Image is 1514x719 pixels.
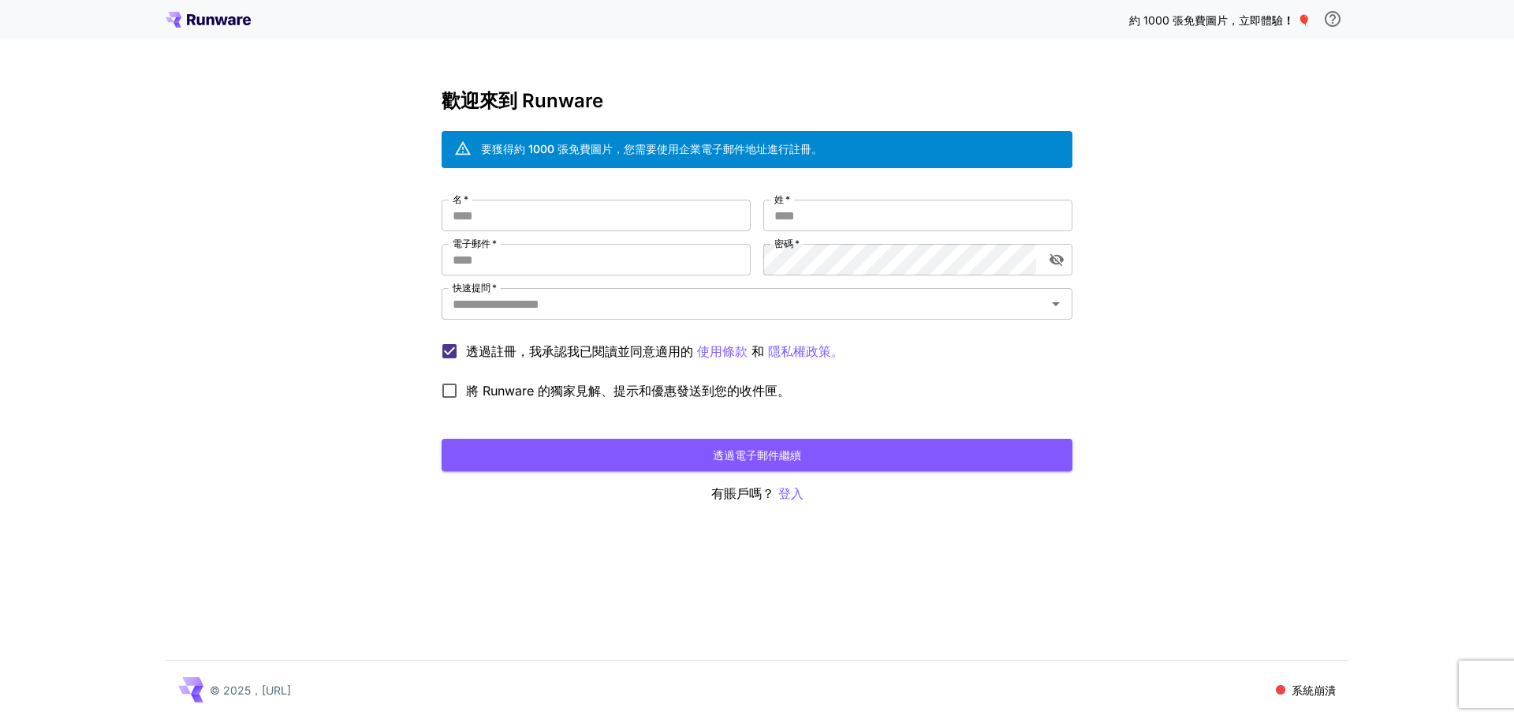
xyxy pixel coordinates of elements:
font: 登入 [778,485,804,501]
font: 和 [751,343,764,359]
font: 透過註冊，我承認我已閱讀並同意適用的 [466,343,693,359]
button: 透過註冊，我承認我已閱讀並同意適用的 使用條款 和 [768,342,844,361]
button: 透過電子郵件繼續 [442,439,1072,471]
font: 電子郵件 [453,238,490,249]
button: 登入 [778,484,804,504]
font: 快速提問 [453,282,490,294]
button: 透過註冊，我承認我已閱讀並同意適用的 和 隱私權政策。 [697,342,748,361]
button: 為了獲得免費信用資格，您需要使用企業電子郵件地址註冊並點擊我們發送給您的電子郵件中的驗證連結。 [1317,3,1348,35]
font: 歡迎來到 Runware [442,89,603,112]
font: 隱私權政策。 [768,343,844,359]
font: 要獲得約 1000 張免費圖片，您需要使用企業電子郵件地址進行註冊。 [481,142,822,155]
button: 切換密碼可見性 [1042,245,1071,274]
font: 使用條款 [697,343,748,359]
button: 打開 [1045,293,1067,315]
font: ！ 🎈 [1283,13,1311,27]
font: 姓 [774,193,784,205]
font: © 2025，[URL] [210,683,291,697]
font: 有賬戶嗎？ [711,485,774,501]
font: 密碼 [774,238,793,249]
font: 系統崩潰 [1292,683,1336,697]
font: 約 1000 張免費圖片，立即體驗 [1129,13,1283,27]
font: 透過電子郵件繼續 [713,448,801,462]
font: 將 Runware 的獨家見解、提示和優惠發送到您的收件匣。 [466,383,790,399]
font: 名 [453,193,462,205]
